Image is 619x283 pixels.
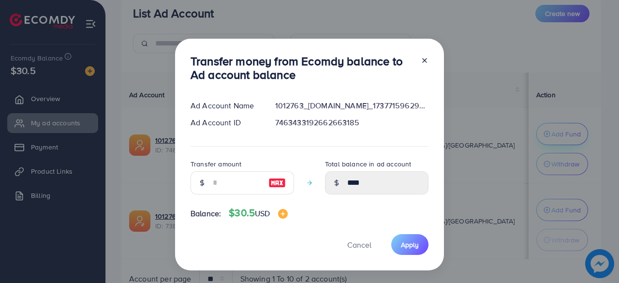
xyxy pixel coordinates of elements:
h3: Transfer money from Ecomdy balance to Ad account balance [191,54,413,82]
button: Cancel [335,234,383,255]
div: 7463433192662663185 [267,117,436,128]
h4: $30.5 [229,207,287,219]
img: image [278,209,288,219]
div: Ad Account Name [183,100,267,111]
span: Cancel [347,239,371,250]
label: Transfer amount [191,159,241,169]
label: Total balance in ad account [325,159,411,169]
div: Ad Account ID [183,117,267,128]
span: Apply [401,240,419,250]
img: image [268,177,286,189]
span: USD [255,208,270,219]
span: Balance: [191,208,221,219]
button: Apply [391,234,428,255]
div: 1012763_[DOMAIN_NAME]_1737715962950 [267,100,436,111]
